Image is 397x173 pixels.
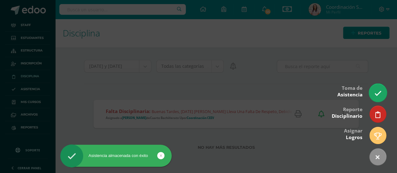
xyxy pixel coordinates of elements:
div: Asignar [344,123,362,144]
div: Reporte [332,102,362,122]
div: Toma de [337,81,362,101]
span: Logros [346,134,362,141]
span: Disciplinario [332,113,362,119]
div: Asistencia almacenada con éxito [60,153,172,159]
span: Asistencia [337,91,362,98]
